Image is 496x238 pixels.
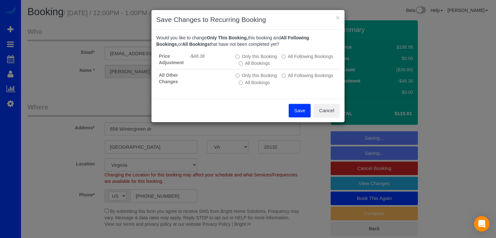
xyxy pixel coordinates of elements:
[239,79,270,86] label: All bookings that have not been completed yet will be changed.
[282,53,333,60] label: This and all the bookings after it will be changed.
[282,74,286,78] input: All Following Bookings
[239,81,243,85] input: All Bookings
[289,104,311,117] button: Save
[156,15,340,25] h3: Save Changes to Recurring Booking
[282,72,333,79] label: This and all the bookings after it will be changed.
[239,60,270,66] label: All bookings that have not been completed yet will be changed.
[159,73,178,84] strong: All Other Changes
[207,35,248,40] b: Only This Booking,
[156,35,340,47] p: Would you like to change this booking and or that have not been completed yet?
[282,55,286,59] input: All Following Bookings
[239,61,243,65] input: All Bookings
[182,42,210,47] b: All Bookings
[190,53,230,59] li: -$48.38
[235,74,240,78] input: Only this Booking
[235,55,240,59] input: Only this Booking
[235,53,277,60] label: All other bookings in the series will remain the same.
[159,54,184,65] strong: Price Adjustment
[314,104,340,117] button: Cancel
[235,72,277,79] label: All other bookings in the series will remain the same.
[336,14,340,21] button: ×
[474,216,490,232] div: Open Intercom Messenger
